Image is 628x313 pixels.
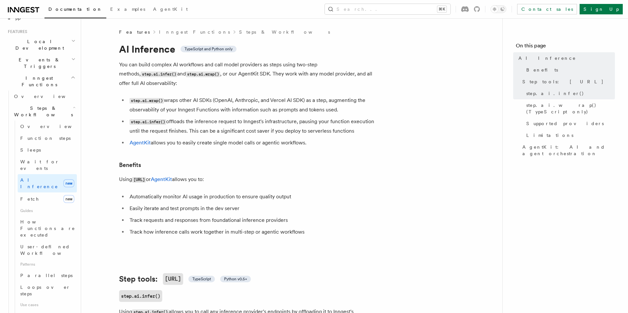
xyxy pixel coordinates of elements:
code: step.ai.infer() [141,72,177,77]
a: step.ai.infer() [524,88,615,99]
a: Examples [106,2,149,18]
span: Step tools: [URL] [522,78,604,85]
a: Sleeps [18,144,77,156]
code: step.ai.wrap() [130,98,164,104]
button: Steps & Workflows [11,102,77,121]
span: step.ai.wrap() (TypeScript only) [526,102,615,115]
a: AI Inference [516,52,615,64]
span: Examples [110,7,145,12]
li: Track requests and responses from foundational inference providers [128,216,381,225]
button: Toggle dark mode [491,5,506,13]
a: Function steps [18,132,77,144]
span: Overview [14,94,81,99]
span: AI Inference [518,55,576,61]
li: wraps other AI SDKs (OpenAI, Anthropic, and Vercel AI SDK) as a step, augmenting the observabilit... [128,96,381,114]
span: Loops over steps [20,285,70,296]
a: Overview [11,91,77,102]
span: Features [119,29,150,35]
span: Wait for events [20,159,59,171]
li: Easily iterate and test prompts in the dev server [128,204,381,213]
a: Sign Up [580,4,623,14]
h4: On this page [516,42,615,52]
li: Track how inference calls work together in multi-step or agentic workflows [128,227,381,237]
span: Parallel steps [20,273,73,278]
a: User-defined Workflows [18,241,77,259]
span: AgentKit [153,7,188,12]
a: AgentKit [149,2,192,18]
a: Wait for events [18,156,77,174]
span: How Functions are executed [20,219,75,238]
a: AgentKit [151,176,172,182]
p: You can build complex AI workflows and call model providers as steps using two-step methods, and ... [119,60,381,88]
span: new [63,195,74,203]
span: Sleeps [20,147,41,153]
span: AgentKit: AI and agent orchestration [522,144,615,157]
li: allows you to easily create single model calls or agentic workflows. [128,138,381,147]
a: How Functions are executed [18,216,77,241]
span: Events & Triggers [5,57,71,70]
a: Loops over steps [18,281,77,300]
span: Benefits [526,67,558,73]
span: Fetch [20,196,39,202]
span: User-defined Workflows [20,244,79,256]
button: Search...⌘K [325,4,450,14]
a: Contact sales [517,4,577,14]
span: Overview [20,124,88,129]
h1: AI Inference [119,43,381,55]
a: Step tools: [URL] [520,76,615,88]
span: Guides [18,206,77,216]
span: TypeScript [192,276,211,282]
a: Parallel steps [18,270,77,281]
a: step.ai.infer() [119,290,162,302]
a: Steps & Workflows [239,29,330,35]
li: Automatically monitor AI usage in production to ensure quality output [128,192,381,201]
button: Local Development [5,36,77,54]
button: Inngest Functions [5,72,77,91]
a: Step tools:[URL] TypeScript Python v0.5+ [119,273,251,285]
span: Patterns [18,259,77,270]
a: step.ai.wrap() (TypeScript only) [524,99,615,118]
span: TypeScript and Python only [184,46,233,52]
span: Function steps [20,136,71,141]
span: Steps & Workflows [11,105,73,118]
span: Python v0.5+ [224,276,247,282]
span: Supported providers [526,120,604,127]
a: AgentKit [130,140,151,146]
span: Local Development [5,38,71,51]
button: Events & Triggers [5,54,77,72]
li: offloads the inference request to Inngest's infrastructure, pausing your function execution until... [128,117,381,136]
code: [URL] [163,273,183,285]
span: Documentation [48,7,102,12]
span: step.ai.infer() [526,90,584,97]
a: Benefits [524,64,615,76]
code: step.ai.infer() [130,119,166,125]
a: Fetchnew [18,192,77,206]
a: Limitations [524,129,615,141]
kbd: ⌘K [437,6,446,12]
p: Using or allows you to: [119,175,381,184]
span: Use cases [18,300,77,310]
a: AgentKit: AI and agent orchestration [520,141,615,159]
a: Benefits [119,160,141,170]
code: step.ai.wrap() [186,72,220,77]
a: Supported providers [524,118,615,129]
a: Documentation [44,2,106,18]
code: [URL] [132,177,146,183]
a: Inngest Functions [159,29,230,35]
a: Overview [18,121,77,132]
span: new [63,179,74,187]
span: Limitations [526,132,573,139]
span: Features [5,29,27,34]
span: Inngest Functions [5,75,71,88]
a: AI Inferencenew [18,174,77,192]
span: AI Inference [20,177,58,189]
